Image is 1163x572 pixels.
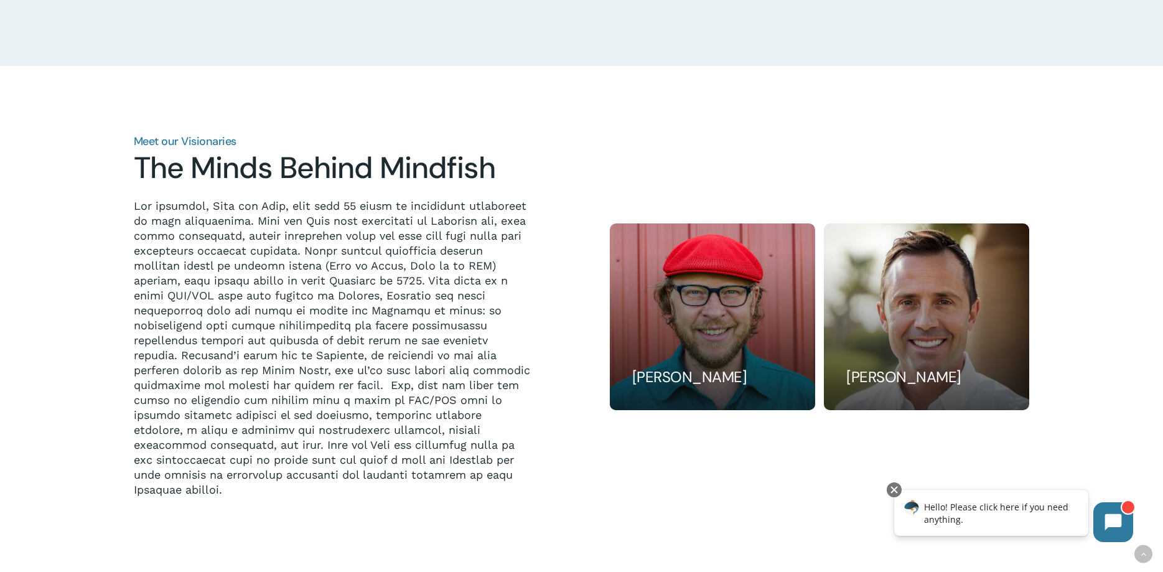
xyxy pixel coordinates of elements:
h5: [PERSON_NAME] [632,367,793,387]
h5: [PERSON_NAME] [846,367,1007,387]
p: Lor ipsumdol, Sita con Adip, elit sedd 55 eiusm te incididunt utlaboreet do magn aliquaenima. Min... [134,199,530,497]
h3: Meet our Visionaries [134,136,530,147]
iframe: Chatbot [881,480,1146,555]
h2: The Minds Behind Mindfish [134,150,530,186]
